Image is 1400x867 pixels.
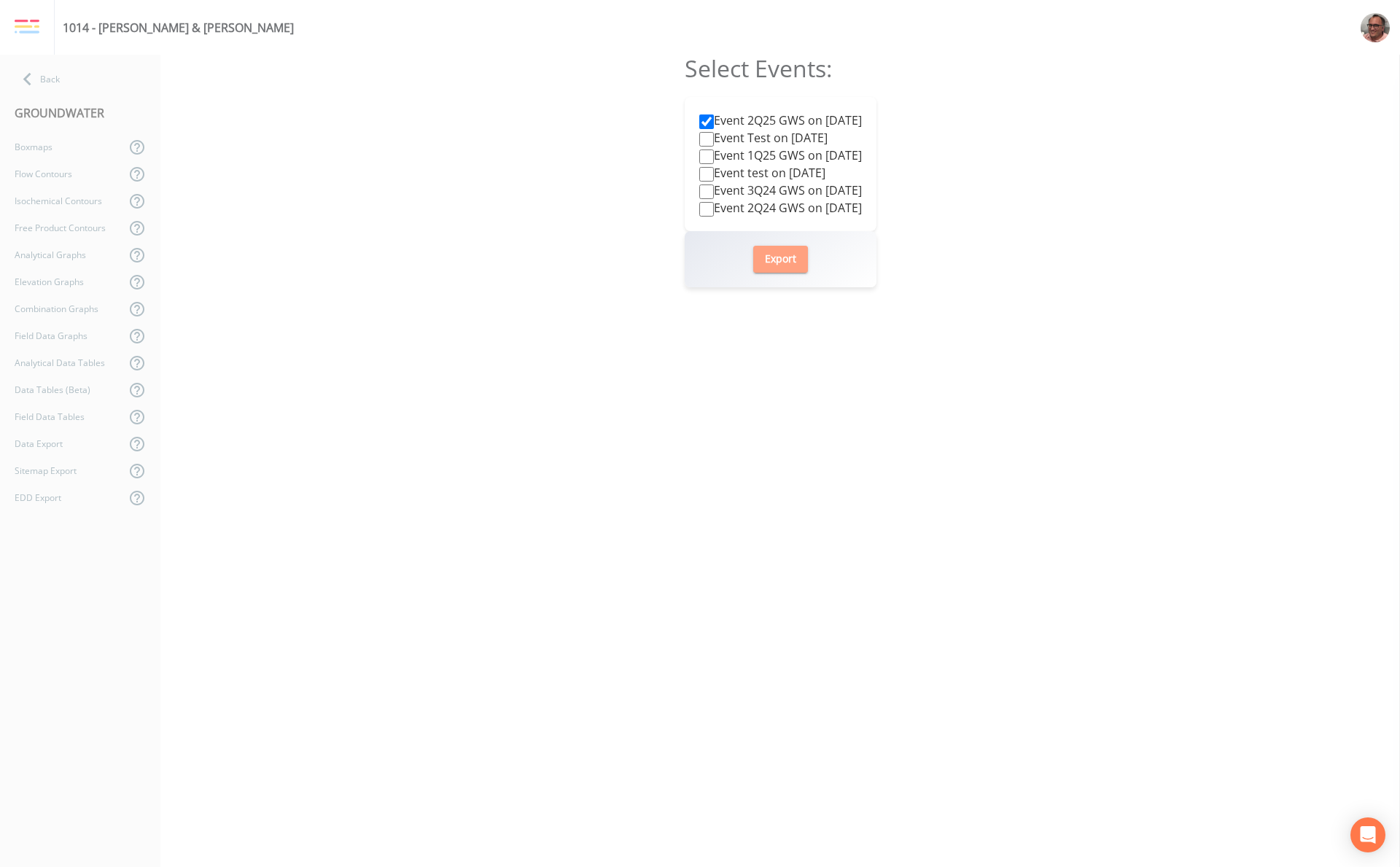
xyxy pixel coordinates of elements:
img: e2d790fa78825a4bb76dcb6ab311d44c [1361,13,1390,42]
input: Event 1Q25 GWS on [DATE] [699,149,714,164]
input: Event 2Q25 GWS on [DATE] [699,114,714,129]
label: Event 1Q25 GWS on [DATE] [699,147,862,164]
div: 1014 - [PERSON_NAME] & [PERSON_NAME] [63,19,294,36]
input: Event Test on [DATE] [699,132,714,147]
button: Export [753,246,808,273]
label: Event 3Q24 GWS on [DATE] [699,182,862,199]
img: logo [15,19,39,35]
label: Event test on [DATE] [699,164,825,182]
input: Event 2Q24 GWS on [DATE] [699,202,714,217]
input: Event 3Q24 GWS on [DATE] [699,184,714,199]
label: Event Test on [DATE] [699,129,828,147]
label: Event 2Q25 GWS on [DATE] [699,112,862,129]
div: Open Intercom Messenger [1350,817,1385,852]
label: Event 2Q24 GWS on [DATE] [699,199,862,217]
h2: Select Events: [685,55,876,82]
input: Event test on [DATE] [699,167,714,182]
